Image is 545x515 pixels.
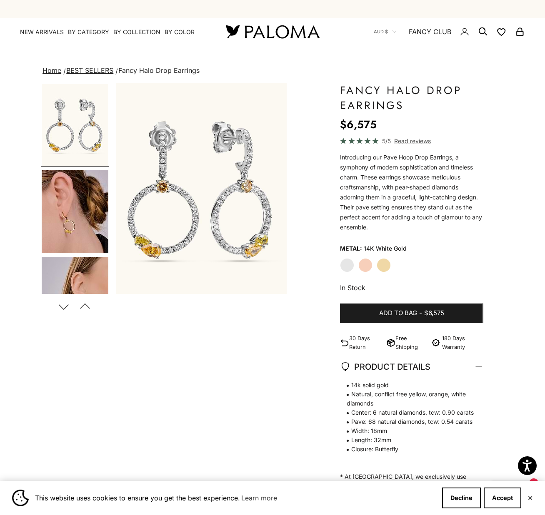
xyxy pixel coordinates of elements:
[340,282,483,293] p: In Stock
[527,495,533,500] button: Close
[442,488,481,508] button: Decline
[12,490,29,506] img: Cookie banner
[340,116,377,133] sale-price: $6,575
[442,334,483,351] p: 180 Days Warranty
[382,136,391,146] span: 5/5
[340,242,362,255] legend: Metal:
[240,492,278,504] a: Learn more
[118,66,200,75] span: Fancy Halo Drop Earrings
[364,242,407,255] variant-option-value: 14K White Gold
[340,445,475,454] span: Closure: Butterfly
[35,492,435,504] span: This website uses cookies to ensure you get the best experience.
[374,28,396,35] button: AUD $
[374,28,388,35] span: AUD $
[340,381,475,500] p: * At [GEOGRAPHIC_DATA], we exclusively use natural diamonds, resulting in slight variations in si...
[20,28,64,36] a: NEW ARRIVALS
[340,136,483,146] a: 5/5 Read reviews
[340,408,475,417] span: Center: 6 natural diamonds, tcw: 0.90 carats
[41,65,504,77] nav: breadcrumbs
[165,28,195,36] summary: By Color
[340,381,475,390] span: 14k solid gold
[394,136,431,146] span: Read reviews
[116,83,287,294] img: #WhiteGold
[395,334,426,351] p: Free Shipping
[113,28,160,36] summary: By Collection
[340,390,475,408] span: Natural, conflict free yellow, orange, white diamonds
[116,83,287,294] div: Item 2 of 15
[349,334,383,351] p: 30 Days Return
[424,308,444,318] span: $6,575
[340,351,483,382] summary: PRODUCT DETAILS
[42,84,108,166] img: #WhiteGold
[42,66,61,75] a: Home
[42,170,108,253] img: #YellowGold #WhiteGold #RoseGold
[41,83,109,167] button: Go to item 2
[340,417,475,426] span: Pave: 68 natural diamonds, tcw: 0.54 carats
[20,28,206,36] nav: Primary navigation
[409,26,451,37] a: FANCY CLUB
[340,304,483,323] button: Add to bag-$6,575
[340,426,475,435] span: Width: 18mm
[340,152,483,232] div: Introducing our Pave Hoop Drop Earrings, a symphony of modern sophistication and timeless charm. ...
[66,66,113,75] a: BEST SELLERS
[379,308,417,318] span: Add to bag
[340,83,483,113] h1: Fancy Halo Drop Earrings
[374,18,525,45] nav: Secondary navigation
[41,169,109,254] button: Go to item 4
[484,488,521,508] button: Accept
[41,256,109,341] button: Go to item 5
[340,435,475,445] span: Length: 32mm
[340,360,430,374] span: PRODUCT DETAILS
[42,257,108,340] img: #YellowGold #WhiteGold #RoseGold
[68,28,109,36] summary: By Category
